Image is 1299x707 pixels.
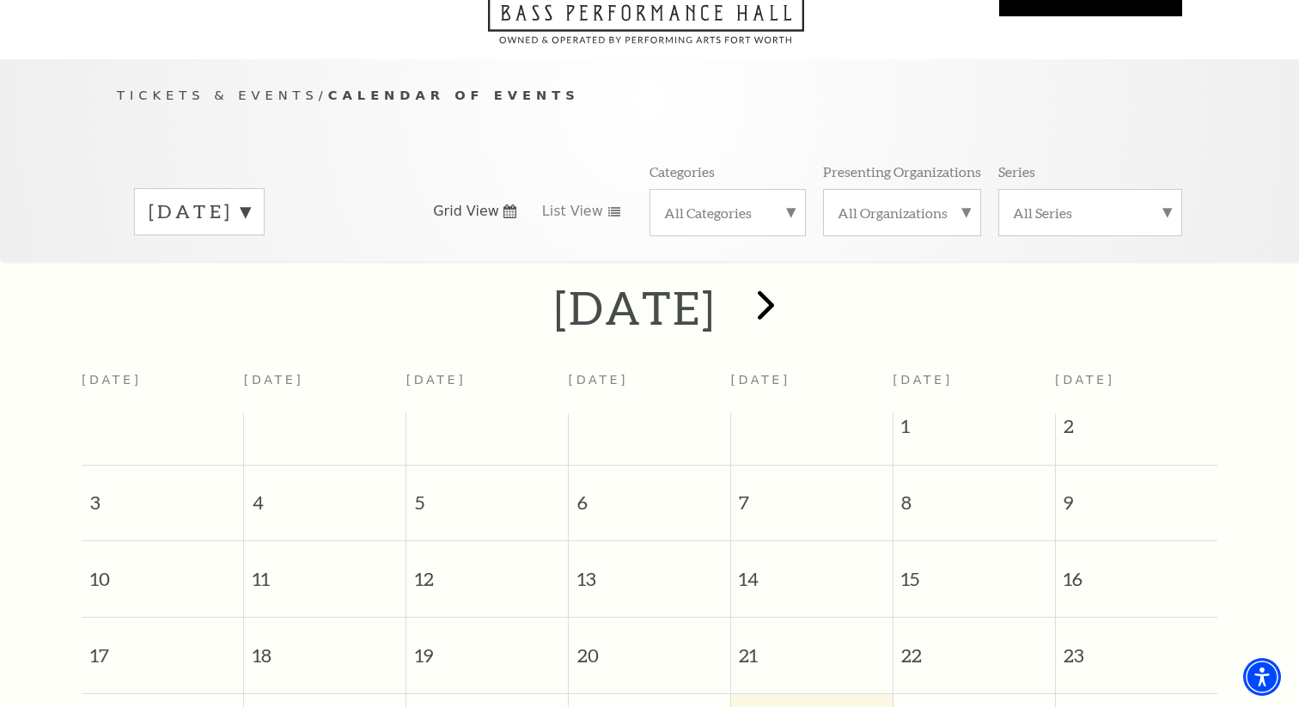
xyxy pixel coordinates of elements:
[1243,658,1281,696] div: Accessibility Menu
[731,541,893,600] span: 14
[82,363,244,413] th: [DATE]
[149,198,250,225] label: [DATE]
[82,618,243,677] span: 17
[406,618,568,677] span: 19
[893,413,1055,448] span: 1
[731,618,893,677] span: 21
[244,363,406,413] th: [DATE]
[998,162,1035,180] p: Series
[569,466,730,525] span: 6
[82,466,243,525] span: 3
[893,541,1055,600] span: 15
[569,541,730,600] span: 13
[893,373,953,387] span: [DATE]
[406,363,569,413] th: [DATE]
[893,618,1055,677] span: 22
[569,618,730,677] span: 20
[730,363,893,413] th: [DATE]
[1055,373,1115,387] span: [DATE]
[82,541,243,600] span: 10
[1056,413,1217,448] span: 2
[893,466,1055,525] span: 8
[569,363,731,413] th: [DATE]
[823,162,981,180] p: Presenting Organizations
[117,88,319,102] span: Tickets & Events
[554,280,717,335] h2: [DATE]
[649,162,715,180] p: Categories
[244,618,406,677] span: 18
[117,85,1182,107] p: /
[733,277,796,338] button: next
[433,202,499,221] span: Grid View
[664,204,791,222] label: All Categories
[1056,541,1217,600] span: 16
[1056,466,1217,525] span: 9
[1013,204,1168,222] label: All Series
[244,541,406,600] span: 11
[838,204,967,222] label: All Organizations
[1056,618,1217,677] span: 23
[406,541,568,600] span: 12
[406,466,568,525] span: 5
[731,466,893,525] span: 7
[542,202,603,221] span: List View
[244,466,406,525] span: 4
[328,88,580,102] span: Calendar of Events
